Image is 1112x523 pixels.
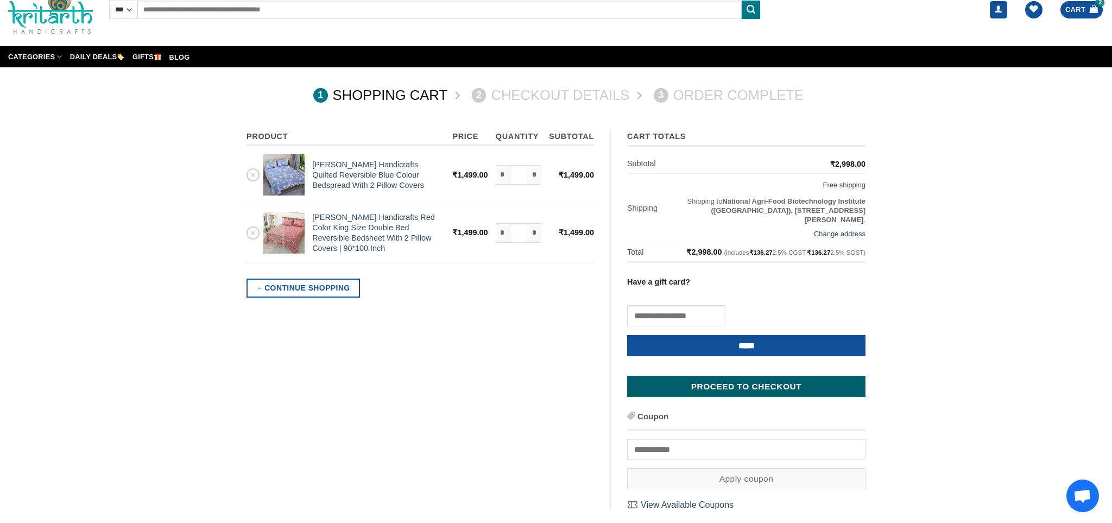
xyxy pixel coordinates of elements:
span: ₹ [559,228,564,237]
th: Cart totals [627,129,865,147]
span: ₹ [830,160,835,168]
span: 1 [313,88,328,103]
bdi: 1,499.00 [559,228,594,237]
bdi: 1,499.00 [452,228,488,237]
a: 1Shopping Cart [308,87,447,104]
span: ₹ [452,171,457,179]
small: (includes 2.5% CGST, 2.5% SGST) [724,249,865,257]
a: View Available Coupons [627,500,734,509]
strong: National Agri-Food Biotechnology Institute ([GEOGRAPHIC_DATA]), [STREET_ADDRESS][PERSON_NAME] [711,197,866,224]
input: Reduce quantity of Kritarth Handicrafts Red Color King Size Double Bed Reversible Bedsheet With 2... [496,223,509,243]
th: Total [627,243,672,263]
a: Open chat [1066,480,1099,512]
input: Reduce quantity of Kritarth Handicrafts Quilted Reversible Blue Colour Bedspread With 2 Pillow Co... [496,165,509,185]
p: Shipping to . [665,197,865,224]
img: 🏷️ [117,53,124,60]
img: Buy Quilted Bedspread [263,154,305,196]
bdi: 1,499.00 [452,171,488,179]
label: Have a gift card? [627,276,865,288]
a: [PERSON_NAME] Handicrafts Red Color King Size Double Bed Reversible Bedsheet With 2 Pillow Covers... [312,213,435,252]
bdi: 1,499.00 [559,171,594,179]
span: 136.27 [807,249,830,256]
th: Shipping [627,173,661,243]
a: [PERSON_NAME] Handicrafts Quilted Reversible Blue Colour Bedspread With 2 Pillow Covers [312,160,424,189]
a: Categories [8,46,62,67]
span: ₹ [749,249,754,256]
span: Cart [1065,4,1085,15]
input: Increase quantity of Kritarth Handicrafts Quilted Reversible Blue Colour Bedspread With 2 Pillow ... [528,165,541,185]
a: Gifts [132,48,162,66]
span: ₹ [686,248,691,256]
label: Free shipping [665,178,865,194]
th: Price [448,129,491,147]
img: reversible bed sheet [263,212,305,254]
bdi: 2,998.00 [686,248,722,256]
h3: Coupon [627,410,865,430]
input: Product quantity [509,165,528,185]
span: 136.27 [749,249,773,256]
th: Subtotal [545,129,594,147]
a: Proceed to checkout [627,376,865,397]
span: ₹ [452,228,457,237]
a: Wishlist [1025,1,1042,19]
span: ₹ [807,249,811,256]
a: Remove Kritarth Handicrafts Quilted Reversible Blue Colour Bedspread With 2 Pillow Covers from cart [247,168,260,181]
span: 2 [472,88,486,103]
img: 🎁 [154,53,161,60]
a: Change address [814,230,865,238]
a: View cart [1060,1,1103,19]
a: Continue shopping [247,279,360,298]
span: ← [257,282,264,294]
a: Login [990,1,1007,19]
button: Apply coupon [627,468,865,489]
input: Increase quantity of Kritarth Handicrafts Red Color King Size Double Bed Reversible Bedsheet With... [528,223,541,243]
th: Product [247,129,448,147]
a: Remove Kritarth Handicrafts Red Color King Size Double Bed Reversible Bedsheet With 2 Pillow Cove... [247,226,260,240]
a: 2Checkout details [467,87,630,104]
span: ₹ [559,171,564,179]
a: Daily Deals [70,48,125,66]
th: Subtotal [627,155,672,173]
th: Quantity [492,129,545,147]
input: Product quantity [509,223,528,243]
button: Submit [742,1,760,19]
a: Blog [169,51,190,64]
nav: Checkout steps [247,78,865,112]
bdi: 2,998.00 [830,160,865,168]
